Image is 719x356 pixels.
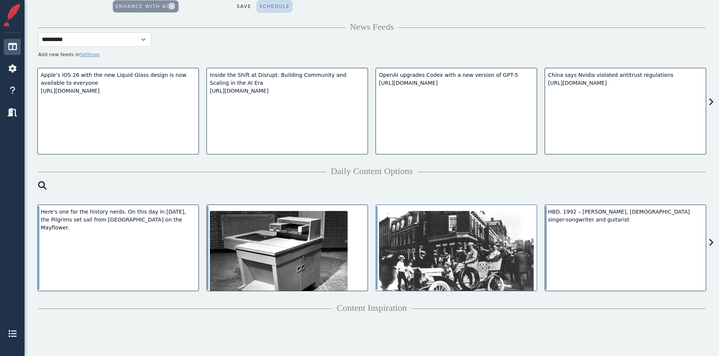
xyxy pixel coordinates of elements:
[38,166,705,177] h4: Daily Content Options
[234,1,254,12] button: Save
[38,303,705,313] h4: Content Inspiration
[41,208,196,232] div: Here's one for the history nerds. On this day in [DATE], the Pilgrims set sail from [GEOGRAPHIC_D...
[379,71,534,87] div: OpenAI upgrades Codex with a new version of GPT-5 [URL][DOMAIN_NAME]
[548,71,703,87] div: China says Nvidia violated antitrust regulations [URL][DOMAIN_NAME]
[80,52,100,57] a: Settings
[38,52,100,57] span: Add new feeds in
[379,211,534,327] img: In market history, on this day in 1908 General Motors Corporation was founded. Today the company ...
[548,208,703,224] div: HBD. 1992 – [PERSON_NAME], [DEMOGRAPHIC_DATA] singer-songwriter and guitarist
[38,21,705,32] h4: News Feeds
[210,71,365,95] div: Inside the Shift at Disrupt: Building Community and Scaling in the AI Era [URL][DOMAIN_NAME]
[1,4,23,26] img: Storiful Square
[687,322,713,350] iframe: Chat
[210,211,348,314] img: With everyone working from home these days and technology like Google Docs, the humble photocopie...
[41,71,196,95] div: Apple’s iOS 26 with the new Liquid Glass design is now available to everyone [URL][DOMAIN_NAME]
